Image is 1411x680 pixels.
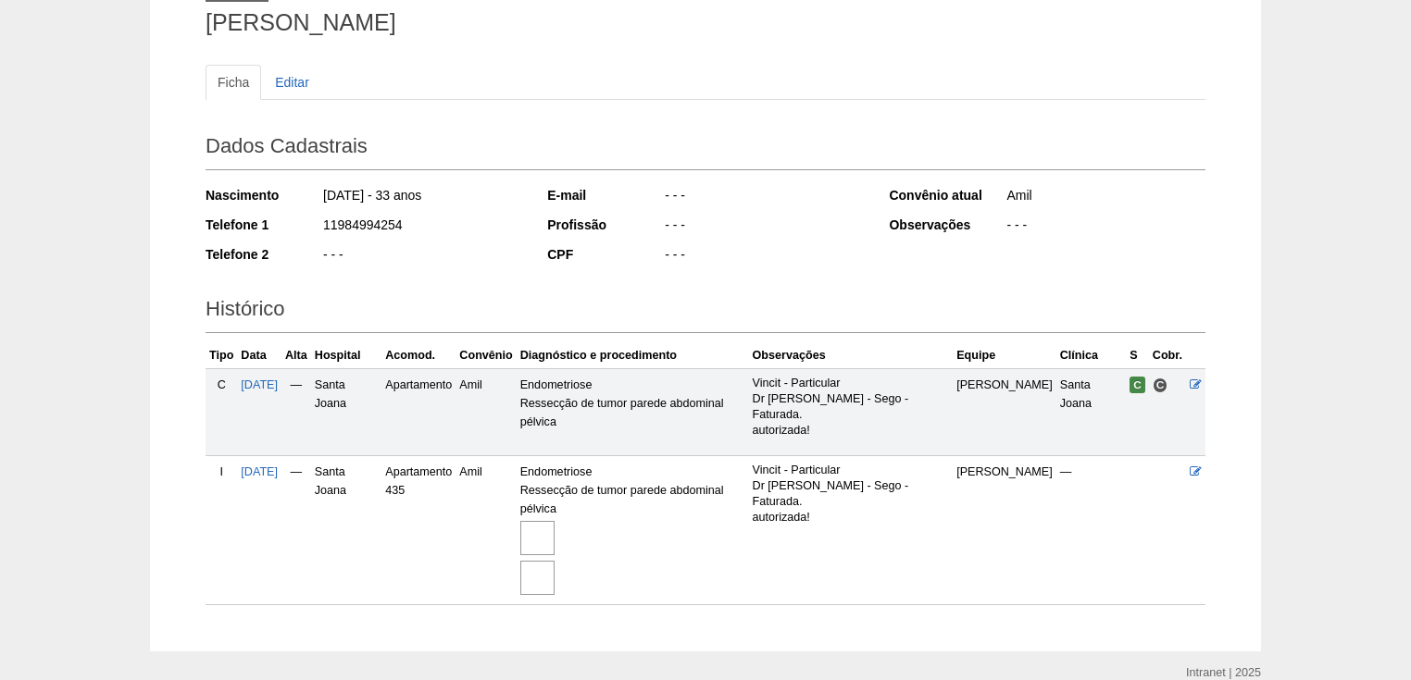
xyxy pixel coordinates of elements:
div: Telefone 1 [206,216,321,234]
a: [DATE] [241,465,278,478]
div: Observações [889,216,1005,234]
td: Santa Joana [311,456,381,605]
td: Amil [456,456,516,605]
th: Cobr. [1149,342,1186,369]
div: - - - [321,245,522,268]
td: Amil [456,368,516,455]
th: Convênio [456,342,516,369]
th: Observações [749,342,954,369]
div: 11984994254 [321,216,522,239]
h1: [PERSON_NAME] [206,11,1205,34]
a: Ficha [206,65,261,100]
div: I [209,463,233,481]
div: Telefone 2 [206,245,321,264]
th: Hospital [311,342,381,369]
div: E-mail [547,186,663,204]
div: Amil [1005,186,1205,209]
p: Vincit - Particular Dr [PERSON_NAME] - Sego - Faturada. autorizada! [753,376,950,439]
a: [DATE] [241,378,278,391]
span: Confirmada [1130,377,1145,393]
th: Acomod. [381,342,456,369]
td: Santa Joana [1056,368,1127,455]
div: Nascimento [206,186,321,204]
td: Santa Joana [311,368,381,455]
div: [DATE] - 33 anos [321,186,522,209]
th: Equipe [953,342,1056,369]
div: C [209,376,233,394]
a: Editar [263,65,321,100]
td: — [281,456,311,605]
div: Profissão [547,216,663,234]
th: S [1126,342,1149,369]
h2: Histórico [206,291,1205,333]
span: Consultório [1153,377,1168,393]
p: Vincit - Particular Dr [PERSON_NAME] - Sego - Faturada. autorizada! [753,463,950,525]
td: Apartamento [381,368,456,455]
td: — [281,368,311,455]
div: - - - [663,216,864,239]
td: Endometriose Ressecção de tumor parede abdominal pélvica [517,456,749,605]
td: — [1056,456,1127,605]
div: - - - [663,245,864,268]
div: CPF [547,245,663,264]
td: Apartamento 435 [381,456,456,605]
div: Convênio atual [889,186,1005,204]
td: Endometriose Ressecção de tumor parede abdominal pélvica [517,368,749,455]
td: [PERSON_NAME] [953,456,1056,605]
div: - - - [663,186,864,209]
td: [PERSON_NAME] [953,368,1056,455]
div: - - - [1005,216,1205,239]
th: Tipo [206,342,237,369]
th: Data [237,342,281,369]
th: Diagnóstico e procedimento [517,342,749,369]
th: Clínica [1056,342,1127,369]
h2: Dados Cadastrais [206,128,1205,170]
th: Alta [281,342,311,369]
